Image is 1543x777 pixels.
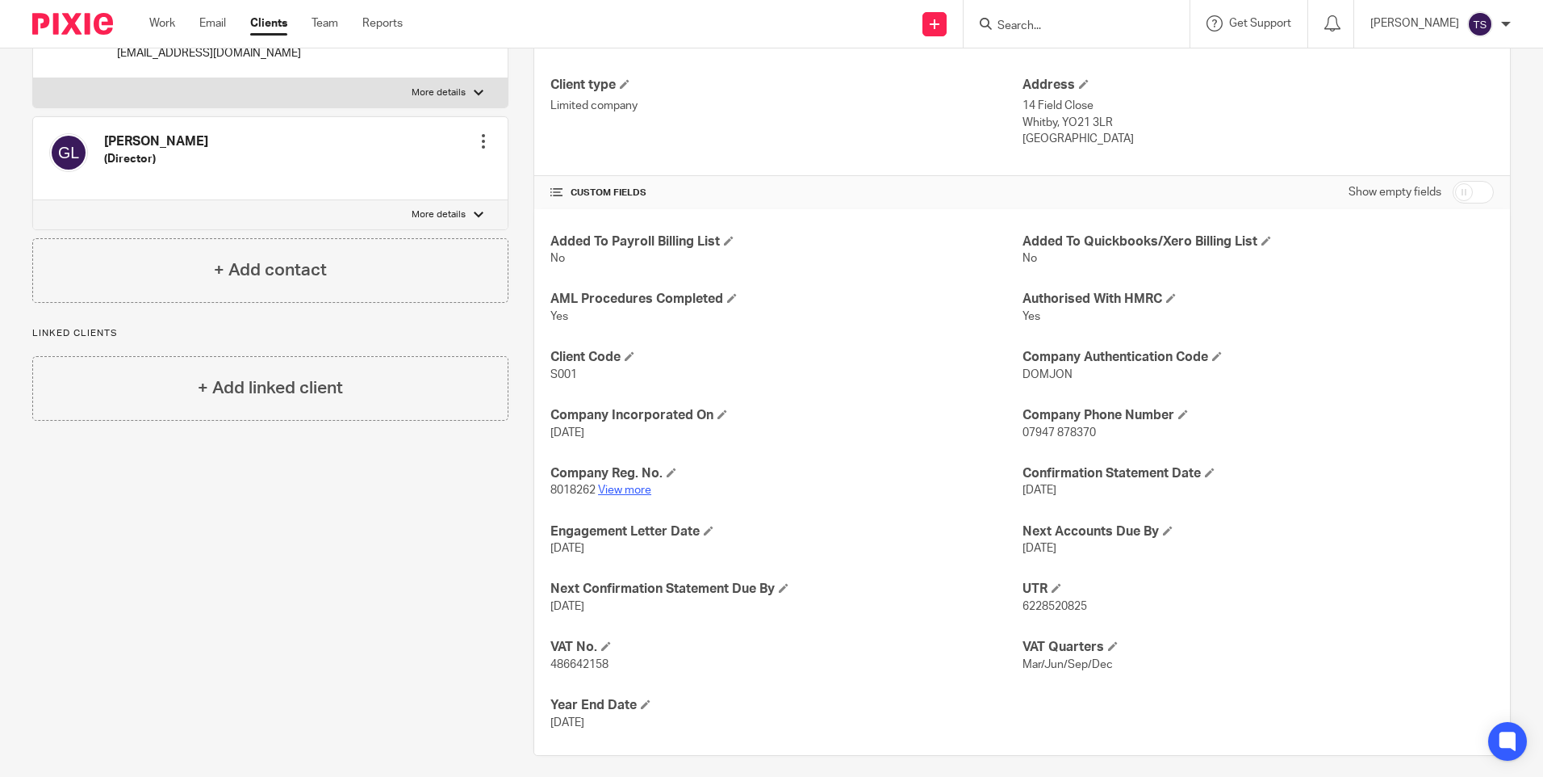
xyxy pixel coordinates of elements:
[1370,15,1459,31] p: [PERSON_NAME]
[1022,659,1113,670] span: Mar/Jun/Sep/Dec
[1022,485,1056,496] span: [DATE]
[104,151,208,167] h5: (Director)
[550,697,1022,714] h4: Year End Date
[996,19,1141,34] input: Search
[550,465,1022,482] h4: Company Reg. No.
[1229,18,1291,29] span: Get Support
[1022,253,1037,264] span: No
[1022,291,1494,308] h4: Authorised With HMRC
[1022,601,1087,612] span: 6228520825
[1022,233,1494,250] h4: Added To Quickbooks/Xero Billing List
[550,543,584,554] span: [DATE]
[1022,131,1494,147] p: [GEOGRAPHIC_DATA]
[1022,369,1073,380] span: DOMJON
[550,253,565,264] span: No
[412,86,466,99] p: More details
[1022,543,1056,554] span: [DATE]
[1022,115,1494,131] p: Whitby, YO21 3LR
[1467,11,1493,37] img: svg%3E
[550,98,1022,114] p: Limited company
[550,233,1022,250] h4: Added To Payroll Billing List
[117,45,301,61] p: [EMAIL_ADDRESS][DOMAIN_NAME]
[1022,465,1494,482] h4: Confirmation Statement Date
[49,133,88,172] img: svg%3E
[1022,639,1494,656] h4: VAT Quarters
[550,187,1022,199] h4: CUSTOM FIELDS
[412,208,466,221] p: More details
[550,717,584,729] span: [DATE]
[1022,427,1096,439] span: 07947 878370
[312,15,338,31] a: Team
[550,601,584,612] span: [DATE]
[250,15,287,31] a: Clients
[550,485,596,496] span: 8018262
[550,311,568,322] span: Yes
[1022,98,1494,114] p: 14 Field Close
[32,13,113,35] img: Pixie
[1022,349,1494,366] h4: Company Authentication Code
[550,427,584,439] span: [DATE]
[550,77,1022,94] h4: Client type
[550,407,1022,424] h4: Company Incorporated On
[214,258,327,283] h4: + Add contact
[1022,311,1040,322] span: Yes
[550,291,1022,308] h4: AML Procedures Completed
[198,376,343,401] h4: + Add linked client
[550,639,1022,656] h4: VAT No.
[550,349,1022,366] h4: Client Code
[1022,407,1494,424] h4: Company Phone Number
[1022,77,1494,94] h4: Address
[1022,523,1494,540] h4: Next Accounts Due By
[1349,184,1441,200] label: Show empty fields
[550,369,577,380] span: S001
[1022,581,1494,598] h4: UTR
[598,485,651,496] a: View more
[199,15,226,31] a: Email
[550,523,1022,540] h4: Engagement Letter Date
[362,15,403,31] a: Reports
[32,327,508,340] p: Linked clients
[550,581,1022,598] h4: Next Confirmation Statement Due By
[550,659,608,670] span: 486642158
[149,15,175,31] a: Work
[104,133,208,150] h4: [PERSON_NAME]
